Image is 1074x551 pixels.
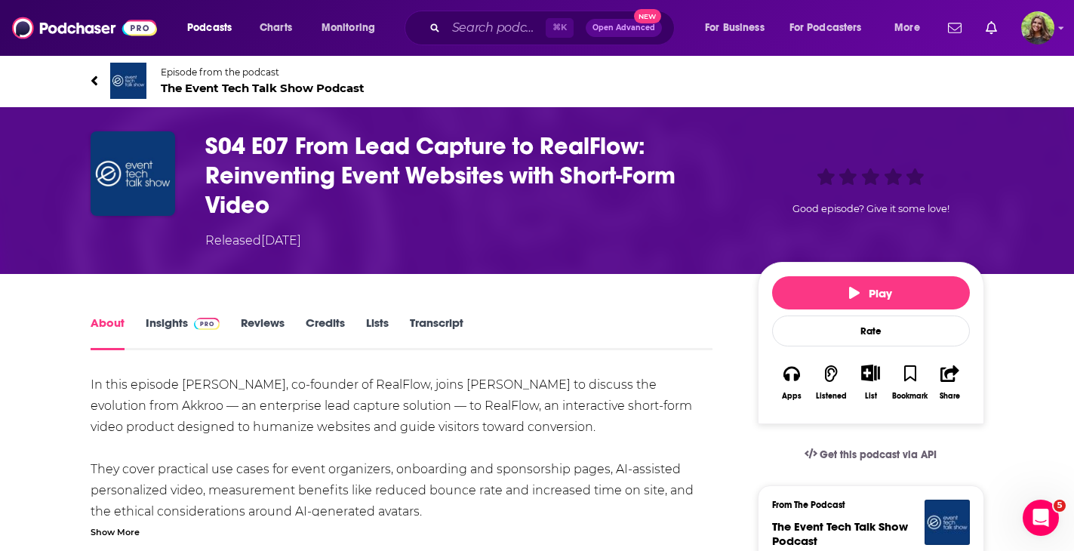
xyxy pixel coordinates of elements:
[942,15,968,41] a: Show notifications dropdown
[772,355,811,410] button: Apps
[161,81,365,95] span: The Event Tech Talk Show Podcast
[782,392,802,401] div: Apps
[110,63,146,99] img: The Event Tech Talk Show Podcast
[241,316,285,350] a: Reviews
[419,11,689,45] div: Search podcasts, credits, & more...
[91,316,125,350] a: About
[811,355,851,410] button: Listened
[705,17,765,38] span: For Business
[855,365,886,381] button: Show More Button
[780,16,884,40] button: open menu
[884,16,939,40] button: open menu
[12,14,157,42] img: Podchaser - Follow, Share and Rate Podcasts
[634,9,661,23] span: New
[894,17,920,38] span: More
[205,131,734,220] h1: S04 E07 From Lead Capture to RealFlow: Reinventing Event Websites with Short-Form Video
[91,63,984,99] a: The Event Tech Talk Show PodcastEpisode from the podcastThe Event Tech Talk Show Podcast
[865,391,877,401] div: List
[546,18,574,38] span: ⌘ K
[311,16,395,40] button: open menu
[792,436,949,473] a: Get this podcast via API
[892,392,928,401] div: Bookmark
[250,16,301,40] a: Charts
[260,17,292,38] span: Charts
[177,16,251,40] button: open menu
[789,17,862,38] span: For Podcasters
[1021,11,1054,45] button: Show profile menu
[772,276,970,309] button: Play
[820,448,937,461] span: Get this podcast via API
[930,355,969,410] button: Share
[91,131,175,216] img: S04 E07 From Lead Capture to RealFlow: Reinventing Event Websites with Short-Form Video
[816,392,847,401] div: Listened
[925,500,970,545] img: The Event Tech Talk Show Podcast
[205,232,301,250] div: Released [DATE]
[851,355,890,410] div: Show More ButtonList
[366,316,389,350] a: Lists
[322,17,375,38] span: Monitoring
[446,16,546,40] input: Search podcasts, credits, & more...
[91,374,713,522] div: In this episode [PERSON_NAME], co-founder of RealFlow, joins [PERSON_NAME] to discuss the evoluti...
[772,316,970,346] div: Rate
[772,519,908,548] a: The Event Tech Talk Show Podcast
[792,203,949,214] span: Good episode? Give it some love!
[891,355,930,410] button: Bookmark
[161,66,365,78] span: Episode from the podcast
[586,19,662,37] button: Open AdvancedNew
[849,286,892,300] span: Play
[1021,11,1054,45] span: Logged in as reagan34226
[772,500,958,510] h3: From The Podcast
[187,17,232,38] span: Podcasts
[980,15,1003,41] a: Show notifications dropdown
[146,316,220,350] a: InsightsPodchaser Pro
[1023,500,1059,536] iframe: Intercom live chat
[694,16,783,40] button: open menu
[1021,11,1054,45] img: User Profile
[592,24,655,32] span: Open Advanced
[940,392,960,401] div: Share
[410,316,463,350] a: Transcript
[194,318,220,330] img: Podchaser Pro
[306,316,345,350] a: Credits
[1054,500,1066,512] span: 5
